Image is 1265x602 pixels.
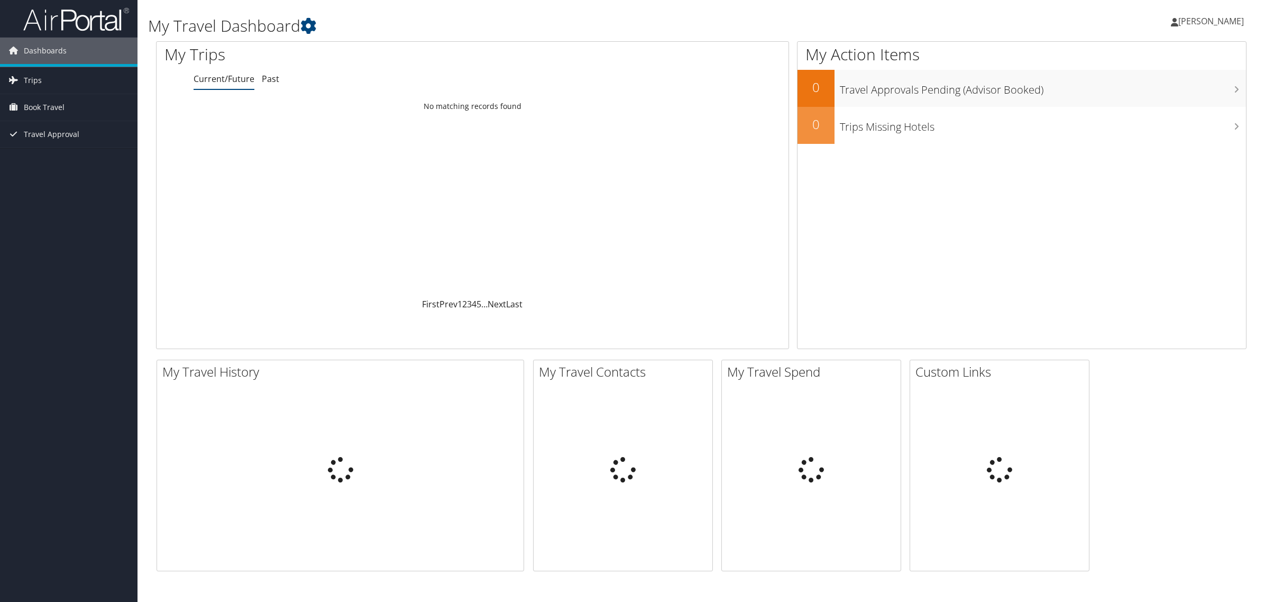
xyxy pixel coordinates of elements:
[840,114,1246,134] h3: Trips Missing Hotels
[488,298,506,310] a: Next
[727,363,901,381] h2: My Travel Spend
[481,298,488,310] span: …
[194,73,254,85] a: Current/Future
[840,77,1246,97] h3: Travel Approvals Pending (Advisor Booked)
[164,43,517,66] h1: My Trips
[24,67,42,94] span: Trips
[915,363,1089,381] h2: Custom Links
[506,298,522,310] a: Last
[797,107,1246,144] a: 0Trips Missing Hotels
[148,15,886,37] h1: My Travel Dashboard
[797,43,1246,66] h1: My Action Items
[24,94,65,121] span: Book Travel
[157,97,789,116] td: No matching records found
[1171,5,1254,37] a: [PERSON_NAME]
[24,38,67,64] span: Dashboards
[467,298,472,310] a: 3
[797,70,1246,107] a: 0Travel Approvals Pending (Advisor Booked)
[472,298,476,310] a: 4
[462,298,467,310] a: 2
[422,298,439,310] a: First
[262,73,279,85] a: Past
[439,298,457,310] a: Prev
[797,115,835,133] h2: 0
[476,298,481,310] a: 5
[539,363,712,381] h2: My Travel Contacts
[797,78,835,96] h2: 0
[162,363,524,381] h2: My Travel History
[1178,15,1244,27] span: [PERSON_NAME]
[23,7,129,32] img: airportal-logo.png
[24,121,79,148] span: Travel Approval
[457,298,462,310] a: 1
